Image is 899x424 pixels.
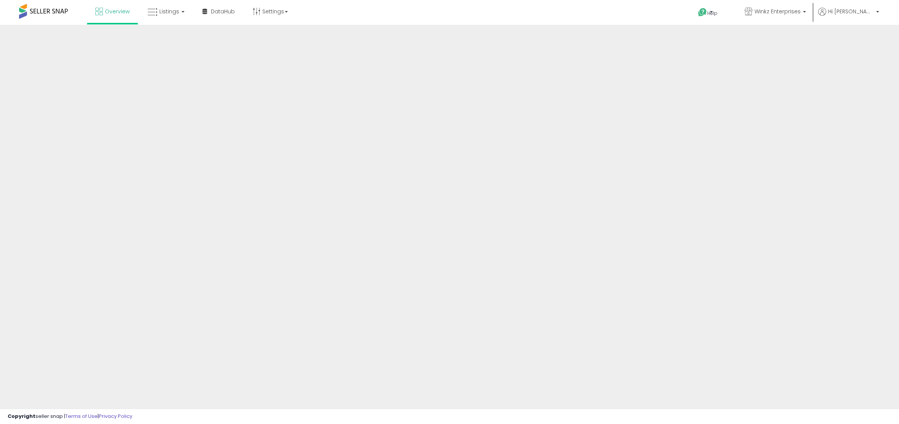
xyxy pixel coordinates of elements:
[698,8,707,17] i: Get Help
[828,8,874,15] span: Hi [PERSON_NAME]
[159,8,179,15] span: Listings
[692,2,732,25] a: Help
[105,8,130,15] span: Overview
[818,8,879,25] a: Hi [PERSON_NAME]
[707,10,718,16] span: Help
[211,8,235,15] span: DataHub
[755,8,801,15] span: Winkz Enterprises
